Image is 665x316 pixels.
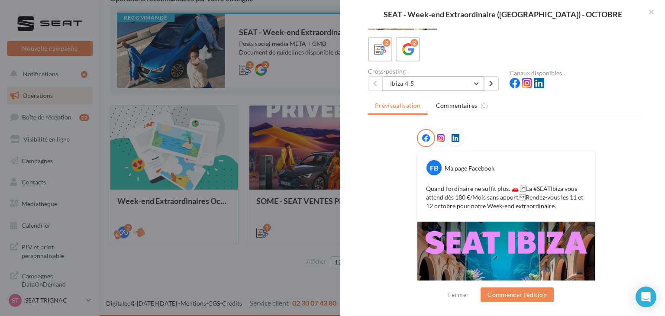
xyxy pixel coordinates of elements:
div: Cross-posting [368,68,503,74]
div: 2 [410,39,418,47]
button: Commencer l'édition [481,287,554,302]
div: FB [426,160,442,175]
span: (0) [481,102,488,109]
div: Canaux disponibles [510,70,644,76]
p: Quand l’ordinaire ne suffit plus. 🚗 La #SEATIbiza vous attend dès 180 €/Mois sans apport. Rendez-... [426,184,586,210]
button: Ibiza 4:5 [383,76,484,91]
div: Open Intercom Messenger [636,287,656,307]
button: Fermer [445,290,472,300]
div: Ma page Facebook [445,164,494,173]
span: Commentaires [436,101,478,110]
div: 2 [383,39,391,47]
div: SEAT - Week-end Extraordinaire ([GEOGRAPHIC_DATA]) - OCTOBRE [354,10,651,18]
